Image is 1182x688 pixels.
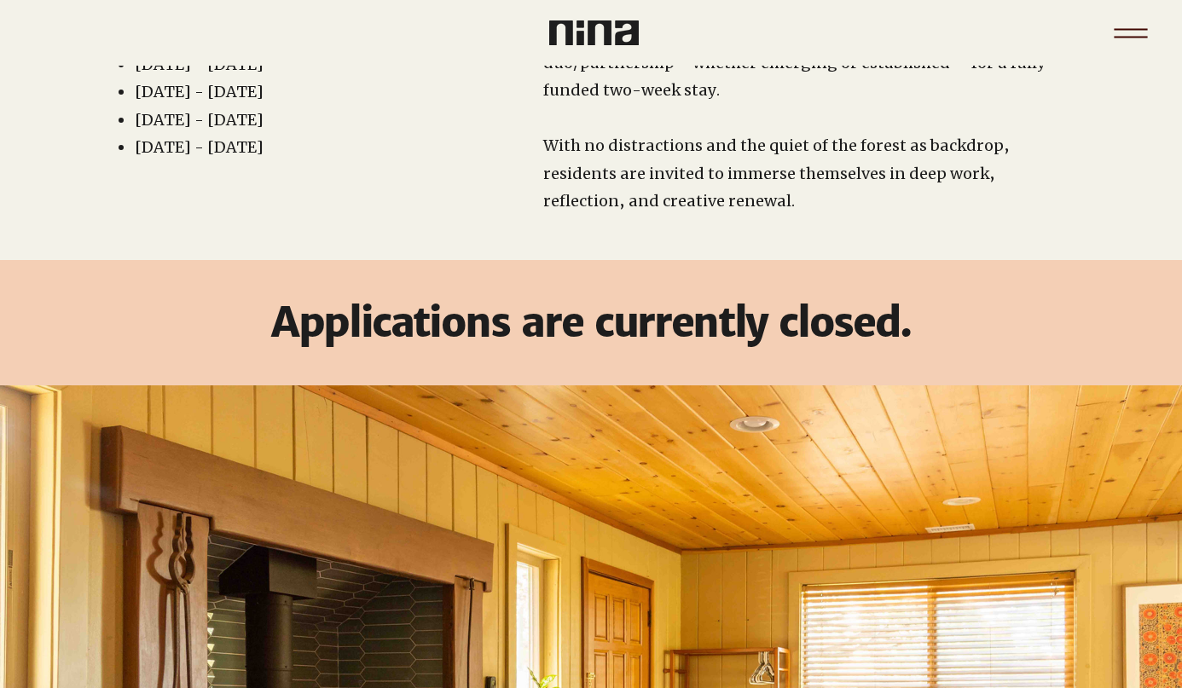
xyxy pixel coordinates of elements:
[543,136,1010,211] span: With no distractions and the quiet of the forest as backdrop, residents are invited to immerse th...
[135,137,264,157] span: [DATE] - [DATE]
[173,299,1009,347] h3: Applications are currently closed.
[135,82,264,101] span: [DATE] - [DATE]
[135,110,264,130] span: [DATE] - [DATE]
[1104,7,1156,59] button: Menu
[549,20,639,45] img: Nina Logo CMYK_Charcoal.png
[1104,7,1156,59] nav: Site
